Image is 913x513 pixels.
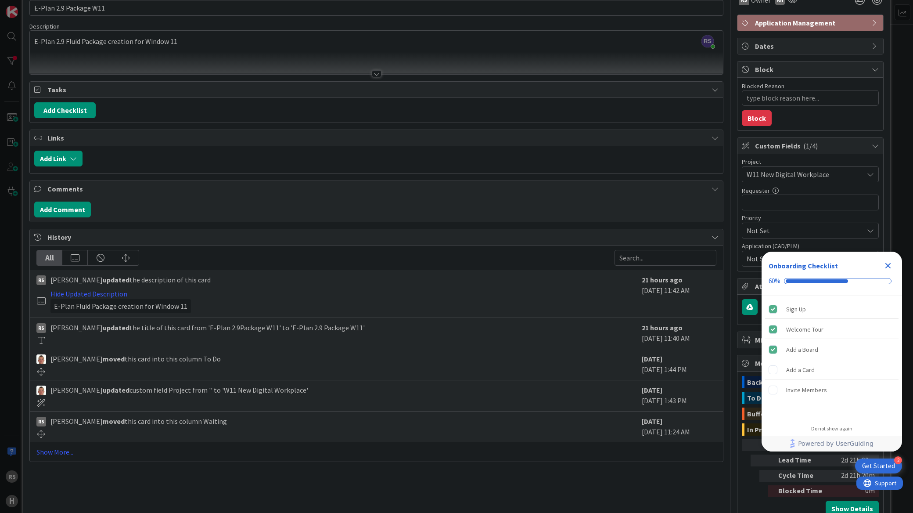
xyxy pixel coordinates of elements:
[830,470,875,482] div: 2d 21h 20m
[36,447,716,457] a: Show More...
[855,459,902,473] div: Open Get Started checklist, remaining modules: 2
[642,323,683,332] b: 21 hours ago
[642,354,662,363] b: [DATE]
[762,296,902,419] div: Checklist items
[747,224,859,237] span: Not Set
[747,376,865,388] div: Backlog
[778,470,827,482] div: Cycle Time
[747,423,862,436] div: In Progress
[642,386,662,394] b: [DATE]
[765,380,899,400] div: Invite Members is incomplete.
[50,354,221,364] span: [PERSON_NAME] this card into this column To Do
[642,385,716,407] div: [DATE] 1:43 PM
[830,455,875,466] div: 2d 21h 20m
[47,232,707,242] span: History
[765,300,899,319] div: Sign Up is complete.
[54,301,187,311] p: E-Plan Fluid Package creation for Window 11
[18,1,40,12] span: Support
[103,417,125,426] b: moved
[762,252,902,452] div: Checklist Container
[36,417,46,426] div: RS
[769,260,838,271] div: Onboarding Checklist
[755,281,867,292] span: Attachments
[642,417,662,426] b: [DATE]
[803,141,818,150] span: ( 1/4 )
[47,184,707,194] span: Comments
[765,340,899,359] div: Add a Board is complete.
[762,436,902,452] div: Footer
[47,133,707,143] span: Links
[755,335,867,345] span: Mirrors
[103,386,129,394] b: updated
[50,322,365,333] span: [PERSON_NAME] the title of this card from 'E-Plan 2.9Package W11' to 'E-Plan 2.9 Package W11'
[769,277,780,285] div: 60%
[36,275,46,285] div: RS
[642,354,716,376] div: [DATE] 1:44 PM
[755,18,867,28] span: Application Management
[36,354,46,364] img: TJ
[786,344,818,355] div: Add a Board
[778,455,827,466] div: Lead Time
[29,22,60,30] span: Description
[47,84,707,95] span: Tasks
[786,365,815,375] div: Add a Card
[894,456,902,464] div: 2
[701,35,714,47] span: RS
[642,416,716,438] div: [DATE] 11:24 AM
[36,386,46,395] img: TJ
[765,360,899,379] div: Add a Card is incomplete.
[747,392,865,404] div: To Do
[747,253,863,264] span: Not Set
[765,320,899,339] div: Welcome Tour is complete.
[755,358,867,368] span: Metrics
[615,250,716,266] input: Search...
[37,250,62,265] div: All
[742,110,772,126] button: Block
[742,159,879,165] div: Project
[103,354,125,363] b: moved
[830,485,875,497] div: 0m
[642,275,716,313] div: [DATE] 11:42 AM
[747,168,859,181] span: W11 New Digital Workplace
[786,324,823,335] div: Welcome Tour
[50,416,227,426] span: [PERSON_NAME] this card into this column Waiting
[50,289,127,298] a: Hide Updated Description
[50,275,211,285] span: [PERSON_NAME] the description of this card
[103,275,129,284] b: updated
[811,425,852,432] div: Do not show again
[742,215,879,221] div: Priority
[50,385,308,395] span: [PERSON_NAME] custom field Project from '' to 'W11 New Digital Workplace'
[747,408,845,420] div: Buffer
[34,202,91,217] button: Add Comment
[862,462,895,470] div: Get Started
[755,141,867,151] span: Custom Fields
[798,438,873,449] span: Powered by UserGuiding
[755,64,867,75] span: Block
[778,485,827,497] div: Blocked Time
[742,243,879,249] div: Application (CAD/PLM)
[642,275,683,284] b: 21 hours ago
[769,277,895,285] div: Checklist progress: 60%
[34,151,83,166] button: Add Link
[34,36,719,47] p: E-Plan 2.9 Fluid Package creation for Window 11
[34,102,96,118] button: Add Checklist
[786,385,827,395] div: Invite Members
[766,436,898,452] a: Powered by UserGuiding
[642,322,716,344] div: [DATE] 11:40 AM
[742,187,770,195] label: Requester
[742,82,784,90] label: Blocked Reason
[36,323,46,333] div: RS
[755,41,867,51] span: Dates
[786,304,806,314] div: Sign Up
[103,323,129,332] b: updated
[881,259,895,273] div: Close Checklist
